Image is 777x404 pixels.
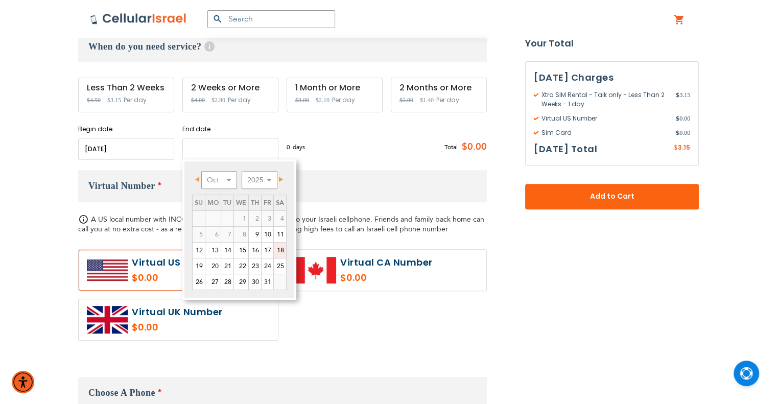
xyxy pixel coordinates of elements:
[205,227,221,242] span: 6
[273,173,286,185] a: Next
[193,258,205,274] a: 19
[211,97,225,104] span: $2.80
[274,227,286,242] a: 11
[274,258,286,274] a: 25
[242,171,277,189] select: Select year
[205,274,221,290] a: 27
[295,97,309,104] span: $3.00
[534,90,676,109] span: Xtra SIM Rental - Talk only - Less Than 2 Weeks - 1 day
[287,142,293,152] span: 0
[525,36,699,51] strong: Your Total
[204,41,215,52] span: Help
[234,258,248,274] a: 22
[234,227,248,242] span: 8
[78,125,174,134] label: Begin date
[676,90,690,109] span: 3.15
[182,125,278,134] label: End date
[124,96,147,105] span: Per day
[88,388,155,398] span: Choose A Phone
[274,243,286,258] a: 18
[87,83,166,92] div: Less Than 2 Weeks
[193,227,205,242] span: 5
[249,258,261,274] a: 23
[12,371,34,393] div: Accessibility Menu
[676,128,690,137] span: 0.00
[88,181,155,191] span: Virtual Number
[332,96,355,105] span: Per day
[399,83,478,92] div: 2 Months or More
[249,227,261,242] a: 9
[676,90,679,100] span: $
[262,227,273,242] a: 10
[262,274,273,290] a: 31
[444,142,458,152] span: Total
[193,274,205,290] a: 26
[201,171,237,189] select: Select month
[193,173,206,185] a: Prev
[249,243,261,258] a: 16
[90,13,187,25] img: Cellular Israel Logo
[559,192,665,202] span: Add to Cart
[87,97,101,104] span: $4.50
[221,274,233,290] a: 28
[233,227,248,243] td: minimum 5 days rental Or minimum 4 months on Long term plans
[399,97,413,104] span: $2.00
[674,144,678,153] span: $
[436,96,459,105] span: Per day
[205,227,221,243] td: minimum 5 days rental Or minimum 4 months on Long term plans
[458,139,487,155] span: $0.00
[534,114,676,123] span: Virtual US Number
[293,142,305,152] span: days
[78,31,487,62] h3: When do you need service?
[182,138,278,160] input: MM/DD/YYYY
[193,243,205,258] a: 12
[78,138,174,160] input: MM/DD/YYYY
[221,243,233,258] a: 14
[678,143,690,152] span: 3.15
[205,243,221,258] a: 13
[534,141,597,157] h3: [DATE] Total
[195,177,199,182] span: Prev
[676,114,690,123] span: 0.00
[78,215,484,234] span: A US local number with INCOMING calls and sms, that comes to your Israeli cellphone. Friends and ...
[295,83,374,92] div: 1 Month or More
[221,227,233,243] td: minimum 5 days rental Or minimum 4 months on Long term plans
[262,243,273,258] a: 17
[525,184,699,209] button: Add to Cart
[316,97,329,104] span: $2.10
[192,227,205,243] td: minimum 5 days rental Or minimum 4 months on Long term plans
[221,227,233,242] span: 7
[228,96,251,105] span: Per day
[676,114,679,123] span: $
[107,97,121,104] span: $3.15
[234,243,248,258] a: 15
[534,128,676,137] span: Sim Card
[191,83,270,92] div: 2 Weeks or More
[676,128,679,137] span: $
[279,177,283,182] span: Next
[534,70,690,85] h3: [DATE] Charges
[262,258,273,274] a: 24
[420,97,434,104] span: $1.40
[221,258,233,274] a: 21
[191,97,205,104] span: $4.00
[207,10,335,28] input: Search
[234,274,248,290] a: 29
[249,274,261,290] a: 30
[205,258,221,274] a: 20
